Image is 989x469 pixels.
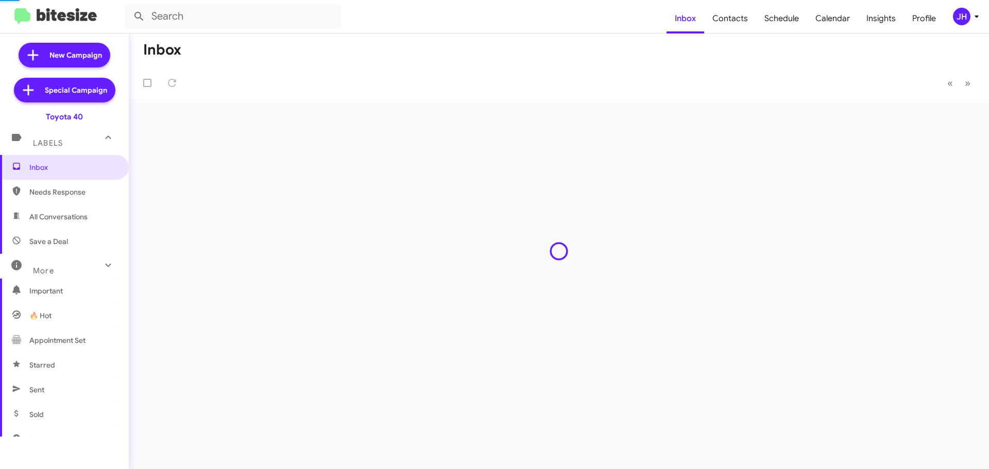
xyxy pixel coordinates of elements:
a: Calendar [807,4,858,33]
button: Next [959,73,977,94]
span: Sent [29,385,44,395]
input: Search [125,4,341,29]
a: Profile [904,4,944,33]
span: New Campaign [49,50,102,60]
nav: Page navigation example [942,73,977,94]
span: Appointment Set [29,335,86,345]
span: Sold [29,409,44,420]
span: 🔥 Hot [29,310,52,321]
span: More [33,266,54,275]
div: JH [953,8,970,25]
h1: Inbox [143,42,181,58]
button: Previous [941,73,959,94]
a: Schedule [756,4,807,33]
a: Special Campaign [14,78,115,102]
button: JH [944,8,978,25]
span: Important [29,286,117,296]
span: All Conversations [29,212,88,222]
span: » [965,77,970,90]
div: Toyota 40 [46,112,83,122]
span: Sold Responded [29,434,84,444]
span: Needs Response [29,187,117,197]
a: New Campaign [19,43,110,67]
a: Inbox [667,4,704,33]
span: Special Campaign [45,85,107,95]
a: Insights [858,4,904,33]
span: Starred [29,360,55,370]
span: Labels [33,138,63,148]
span: Inbox [29,162,117,172]
span: « [947,77,953,90]
span: Save a Deal [29,236,68,247]
a: Contacts [704,4,756,33]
